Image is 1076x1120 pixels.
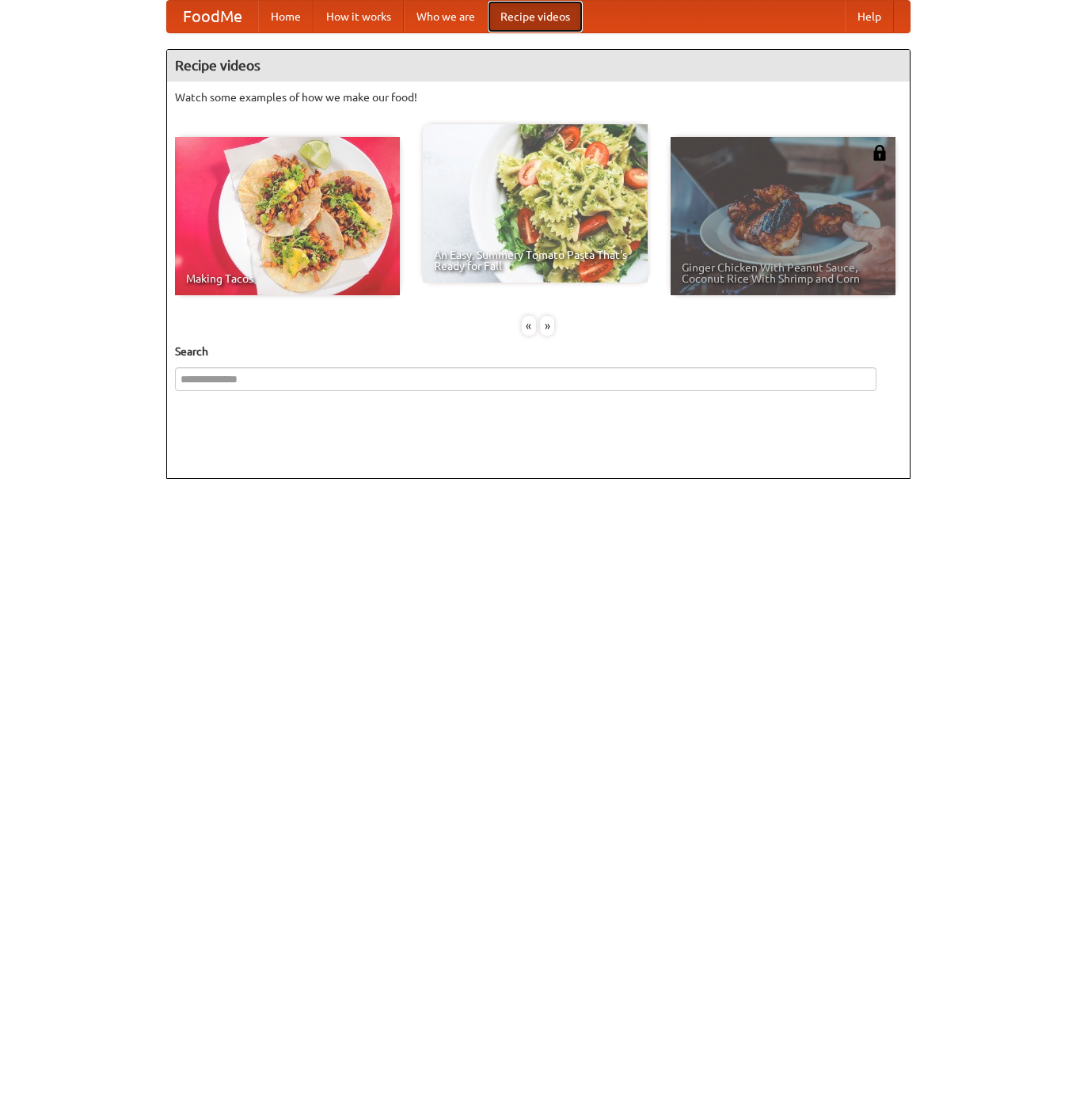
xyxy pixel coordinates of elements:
a: Help [845,1,894,32]
a: FoodMe [167,1,258,32]
span: An Easy, Summery Tomato Pasta That's Ready for Fall [434,249,637,271]
a: How it works [314,1,404,32]
a: An Easy, Summery Tomato Pasta That's Ready for Fall [423,124,648,283]
a: Recipe videos [488,1,583,32]
img: 483408.png [872,145,888,161]
p: Watch some examples of how we make our food! [175,89,902,105]
a: Making Tacos [175,137,400,295]
div: » [540,316,554,336]
div: « [522,316,536,336]
span: Making Tacos [186,273,389,284]
h5: Search [175,344,902,359]
a: Home [258,1,314,32]
h4: Recipe videos [167,50,910,82]
a: Who we are [404,1,488,32]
